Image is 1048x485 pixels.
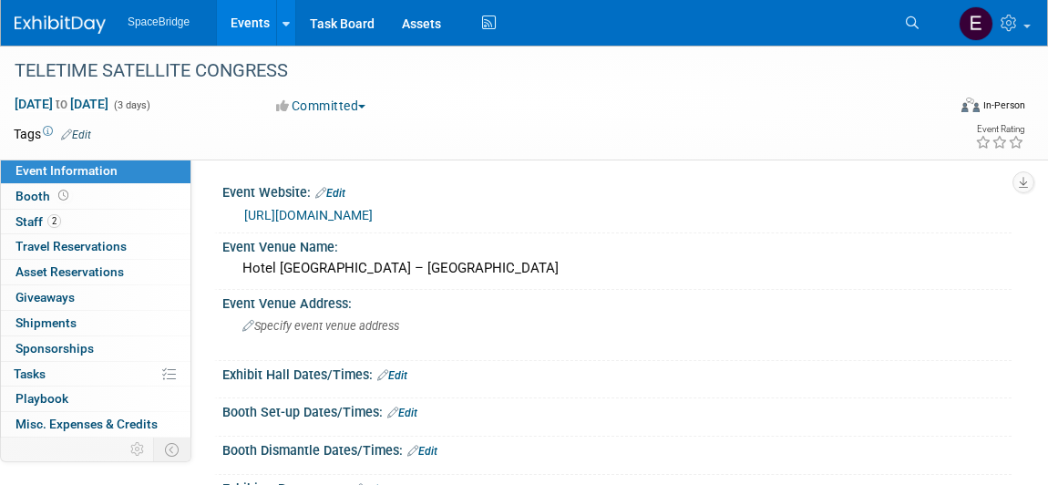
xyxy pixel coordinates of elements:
[15,417,158,431] span: Misc. Expenses & Credits
[868,95,1026,122] div: Event Format
[387,407,417,419] a: Edit
[1,260,190,284] a: Asset Reservations
[222,361,1012,385] div: Exhibit Hall Dates/Times:
[15,264,124,279] span: Asset Reservations
[15,341,94,356] span: Sponsorships
[15,239,127,253] span: Travel Reservations
[8,55,926,88] div: TELETIME SATELLITE CONGRESS
[1,311,190,335] a: Shipments
[154,438,191,461] td: Toggle Event Tabs
[982,98,1025,112] div: In-Person
[1,285,190,310] a: Giveaways
[1,387,190,411] a: Playbook
[15,315,77,330] span: Shipments
[244,208,373,222] a: [URL][DOMAIN_NAME]
[15,391,68,406] span: Playbook
[270,97,373,115] button: Committed
[1,336,190,361] a: Sponsorships
[242,319,399,333] span: Specify event venue address
[1,412,190,437] a: Misc. Expenses & Credits
[14,125,91,143] td: Tags
[236,254,998,283] div: Hotel [GEOGRAPHIC_DATA] – [GEOGRAPHIC_DATA]
[128,15,190,28] span: SpaceBridge
[47,214,61,228] span: 2
[222,398,1012,422] div: Booth Set-up Dates/Times:
[315,187,345,200] a: Edit
[407,445,437,458] a: Edit
[53,97,70,111] span: to
[1,210,190,234] a: Staff2
[55,189,72,202] span: Booth not reserved yet
[15,290,75,304] span: Giveaways
[112,99,150,111] span: (3 days)
[222,179,1012,202] div: Event Website:
[377,369,407,382] a: Edit
[961,98,980,112] img: Format-Inperson.png
[975,125,1024,134] div: Event Rating
[1,184,190,209] a: Booth
[222,437,1012,460] div: Booth Dismantle Dates/Times:
[15,214,61,229] span: Staff
[14,96,109,112] span: [DATE] [DATE]
[122,438,154,461] td: Personalize Event Tab Strip
[222,290,1012,313] div: Event Venue Address:
[15,163,118,178] span: Event Information
[1,234,190,259] a: Travel Reservations
[14,366,46,381] span: Tasks
[15,189,72,203] span: Booth
[61,129,91,141] a: Edit
[1,362,190,387] a: Tasks
[1,159,190,183] a: Event Information
[15,15,106,34] img: ExhibitDay
[222,233,1012,256] div: Event Venue Name:
[959,6,993,41] img: Elizabeth Gelerman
